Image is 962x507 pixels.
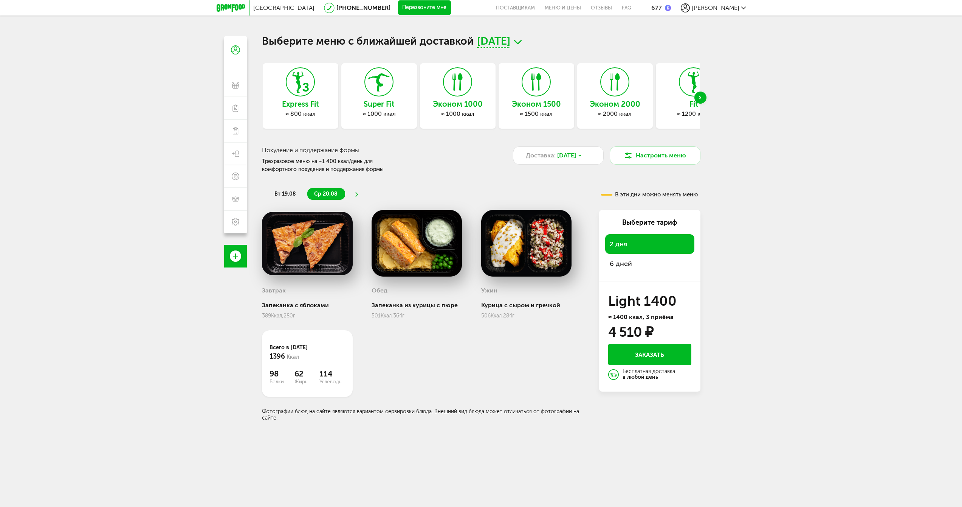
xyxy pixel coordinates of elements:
span: 6 дней [610,260,632,268]
span: [DATE] [557,151,576,160]
span: Ккал, [271,313,283,319]
div: ≈ 1000 ккал [341,110,417,118]
h3: Ужин [481,287,497,294]
div: В эти дни можно менять меню [601,192,698,198]
h3: Light 1400 [608,295,691,307]
h1: Выберите меню с ближайшей доставкой [262,36,700,48]
button: Настроить меню [610,146,700,165]
span: [GEOGRAPHIC_DATA] [253,4,314,11]
span: 114 [319,369,344,378]
div: ≈ 1000 ккал [420,110,496,118]
span: вт 19.08 [274,191,296,197]
span: 98 [270,369,294,378]
h3: Fit [656,100,731,108]
div: 501 364 [372,313,462,319]
h3: Эконом 1000 [420,100,496,108]
img: big_mPDajhulWsqtV8Bj.png [262,210,353,277]
div: Запеканка с яблоками [262,302,353,309]
div: Выберите тариф [605,218,694,227]
span: Ккал, [491,313,503,319]
div: 389 280 [262,313,353,319]
h3: Обед [372,287,387,294]
span: [DATE] [477,36,510,48]
div: ≈ 1500 ккал [499,110,574,118]
span: 2 дня [610,240,627,248]
div: Всего в [DATE] [270,344,345,362]
div: Бесплатная доставка [623,369,675,380]
div: Курица с сыром и гречкой [481,302,572,309]
a: [PHONE_NUMBER] [336,4,390,11]
div: Фотографии блюд на сайте являются вариантом сервировки блюда. Внешний вид блюда может отличаться ... [262,408,587,421]
div: 677 [651,4,662,11]
span: Ккал, [381,313,393,319]
button: Заказать [608,344,691,365]
h3: Завтрак [262,287,286,294]
img: bonus_b.cdccf46.png [665,5,671,11]
span: Ккал [287,354,299,360]
span: Углеводы [319,378,344,385]
h3: Super Fit [341,100,417,108]
div: ≈ 1200 ккал [656,110,731,118]
h3: Express Fit [263,100,338,108]
span: 1396 [270,352,285,361]
h3: Эконом 2000 [577,100,653,108]
span: 62 [294,369,319,378]
img: big_Xr6ZhdvKR9dr3erW.png [481,210,572,277]
span: [PERSON_NAME] [692,4,739,11]
div: 4 510 ₽ [608,326,653,338]
button: Перезвоните мне [398,0,451,16]
span: ≈ 1400 ккал, 3 приёма [608,313,674,320]
div: ≈ 2000 ккал [577,110,653,118]
div: Трехразовое меню на ~1 400 ккал/день для комфортного похудения и поддержания формы [262,157,407,173]
h3: Похудение и поддержание формы [262,146,496,154]
span: Доставка: [526,151,556,160]
span: ср 20.08 [314,191,338,197]
span: г [402,313,404,319]
img: big_XVkTC3FBYXOheKHU.png [372,210,462,277]
div: 506 284 [481,313,572,319]
h3: Эконом 1500 [499,100,574,108]
span: Жиры [294,378,319,385]
strong: в любой день [623,374,658,380]
span: г [293,313,295,319]
div: Запеканка из курицы с пюре [372,302,462,309]
span: г [512,313,514,319]
div: ≈ 800 ккал [263,110,338,118]
div: Next slide [694,92,706,104]
span: Белки [270,378,294,385]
